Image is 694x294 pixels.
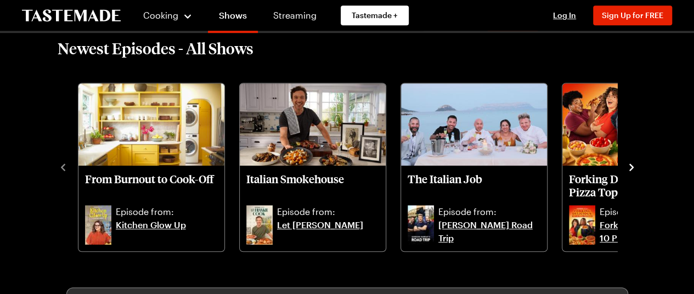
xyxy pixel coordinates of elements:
img: The Italian Job [401,83,547,166]
a: The Italian Job [408,172,540,203]
a: To Tastemade Home Page [22,9,121,22]
img: From Burnout to Cook-Off [78,83,224,166]
p: The Italian Job [408,172,540,199]
img: Italian Smokehouse [240,83,386,166]
a: Shows [208,2,258,33]
p: Italian Smokehouse [246,172,379,199]
button: navigate to previous item [58,160,69,173]
a: Tastemade + [341,5,409,25]
span: Sign Up for FREE [602,10,663,20]
button: Cooking [143,2,193,29]
p: Episode from: [438,205,540,218]
span: Log In [553,10,576,20]
span: Cooking [143,10,178,20]
div: 2 / 10 [239,80,400,252]
button: Sign Up for FREE [593,5,672,25]
div: Italian Smokehouse [240,83,386,251]
div: 3 / 10 [400,80,561,252]
a: Let [PERSON_NAME] [277,218,379,245]
span: Tastemade + [352,10,398,21]
p: From Burnout to Cook-Off [85,172,218,199]
button: Log In [543,10,586,21]
div: The Italian Job [401,83,547,251]
div: 1 / 10 [77,80,239,252]
div: From Burnout to Cook-Off [78,83,224,251]
p: Episode from: [116,205,218,218]
a: [PERSON_NAME] Road Trip [438,218,540,245]
h2: Newest Episodes - All Shows [58,38,253,58]
a: From Burnout to Cook-Off [85,172,218,203]
a: Italian Smokehouse [246,172,379,203]
p: Episode from: [277,205,379,218]
button: navigate to next item [626,160,637,173]
a: Kitchen Glow Up [116,218,218,245]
